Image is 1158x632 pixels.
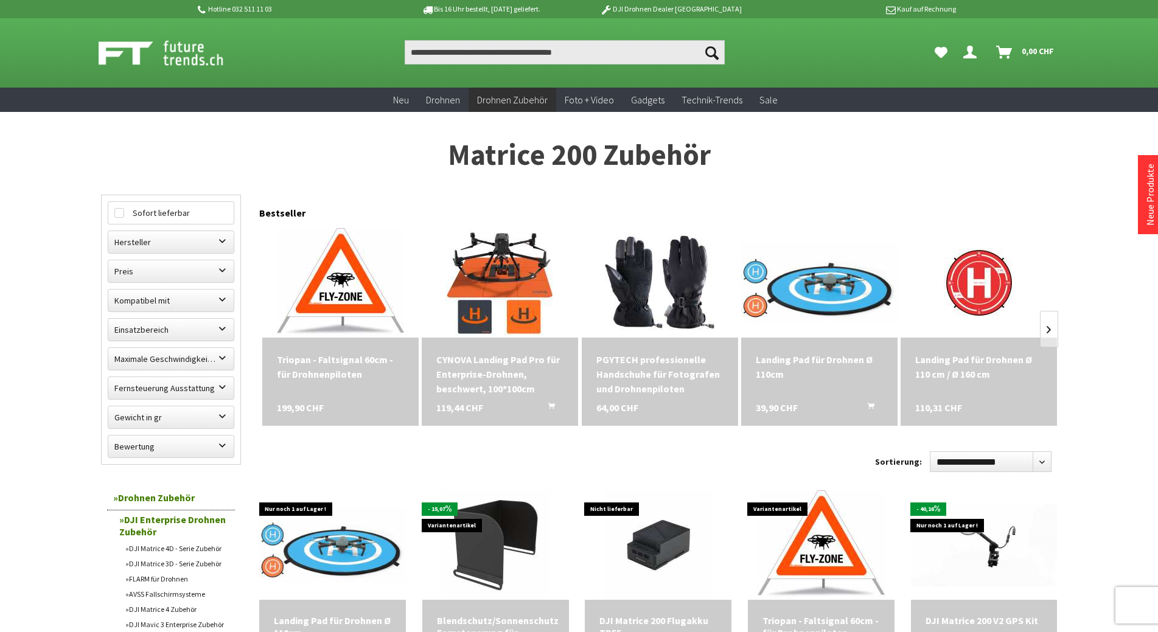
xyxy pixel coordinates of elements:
span: Neu [393,94,409,106]
span: 199,90 CHF [277,400,324,415]
img: DJI Matrice 200 V2 GPS Kit [911,504,1058,587]
img: Triopan - Faltsignal 60cm - für Drohnenpiloten [277,228,404,338]
span: 110,31 CHF [915,400,962,415]
span: Drohnen [426,94,460,106]
label: Gewicht in gr [108,406,234,428]
a: Gadgets [623,88,673,113]
p: Bis 16 Uhr bestellt, [DATE] geliefert. [386,2,576,16]
img: Landing Pad für Drohnen Ø 110 cm / Ø 160 cm [924,228,1034,338]
a: Landing Pad für Drohnen Ø 110 cm / Ø 160 cm 110,31 CHF [915,352,1042,381]
a: CYNOVA Landing Pad Pro für Enterprise-Drohnen, beschwert, 100*100cm 119,44 CHF In den Warenkorb [436,352,563,396]
a: Landing Pad für Drohnen Ø 110cm 39,90 CHF In den Warenkorb [756,352,883,381]
span: 0,00 CHF [1022,41,1054,61]
input: Produkt, Marke, Kategorie, EAN, Artikelnummer… [405,40,725,64]
div: PGYTECH professionelle Handschuhe für Fotografen und Drohnenpiloten [596,352,724,396]
a: FLARM für Drohnen [119,571,235,586]
span: 64,00 CHF [596,400,638,415]
div: CYNOVA Landing Pad Pro für Enterprise-Drohnen, beschwert, 100*100cm [436,352,563,396]
a: Meine Favoriten [929,40,954,64]
img: Landing Pad für Drohnen Ø 110cm [259,507,406,583]
a: DJI Matrice 200 V2 GPS Kit [926,614,1043,627]
div: Bestseller [259,195,1058,225]
label: Hersteller [108,231,234,253]
div: Triopan - Faltsignal 60cm - für Drohnenpiloten [277,352,404,381]
span: 119,44 CHF [436,400,483,415]
button: In den Warenkorb [853,400,882,416]
span: Drohnen Zubehör [477,94,548,106]
a: Drohnen Zubehör [107,485,235,510]
h1: Matrice 200 Zubehör [101,140,1058,170]
a: Drohnen [417,88,469,113]
label: Bewertung [108,436,234,457]
span: Gadgets [631,94,664,106]
a: AVSS Fallschirmsysteme [119,586,235,602]
a: DJI Enterprise Drohnen Zubehör [113,510,235,541]
a: DJI Matrice 4D - Serie Zubehör [119,541,235,556]
a: Sale [751,88,786,113]
span: Sale [759,94,778,106]
div: Landing Pad für Drohnen Ø 110 cm / Ø 160 cm [915,352,1042,381]
img: Triopan - Faltsignal 60cm - für Drohnenpiloten [758,490,885,600]
a: DJI Mavic 3 Enterprise Zubehör [119,617,235,632]
p: DJI Drohnen Dealer [GEOGRAPHIC_DATA] [576,2,766,16]
a: Dein Konto [958,40,986,64]
span: 39,90 CHF [756,400,798,415]
a: Neue Produkte [1144,164,1156,226]
img: Landing Pad für Drohnen Ø 110cm [741,242,898,324]
label: Kompatibel mit [108,290,234,311]
label: Sortierung: [875,452,922,471]
a: PGYTECH professionelle Handschuhe für Fotografen und Drohnenpiloten 64,00 CHF [596,352,724,396]
a: DJI Matrice 4 Zubehör [119,602,235,617]
a: Warenkorb [991,40,1060,64]
span: Technik-Trends [682,94,742,106]
p: Hotline 032 511 11 03 [196,2,386,16]
a: Technik-Trends [673,88,751,113]
img: DJI Matrice 200 Flugakku TB55 [604,490,713,600]
label: Maximale Geschwindigkeit in km/h [108,348,234,370]
div: Landing Pad für Drohnen Ø 110cm [756,352,883,381]
label: Einsatzbereich [108,319,234,341]
a: Foto + Video [556,88,623,113]
img: Shop Futuretrends - zur Startseite wechseln [99,38,250,68]
a: Neu [385,88,417,113]
a: Drohnen Zubehör [469,88,556,113]
img: PGYTECH professionelle Handschuhe für Fotografen und Drohnenpiloten [605,228,714,338]
label: Preis [108,260,234,282]
a: DJI Matrice 3D - Serie Zubehör [119,556,235,571]
img: CYNOVA Landing Pad Pro für Enterprise-Drohnen, beschwert, 100*100cm [445,228,555,338]
span: Foto + Video [565,94,614,106]
a: Triopan - Faltsignal 60cm - für Drohnenpiloten 199,90 CHF [277,352,404,381]
button: In den Warenkorb [533,400,562,416]
label: Fernsteuerung Ausstattung [108,377,234,399]
button: Suchen [699,40,725,64]
img: Blendschutz/Sonnenschutz Fernsteuerung für Smartphone [441,490,550,600]
label: Sofort lieferbar [108,202,234,224]
p: Kauf auf Rechnung [766,2,956,16]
